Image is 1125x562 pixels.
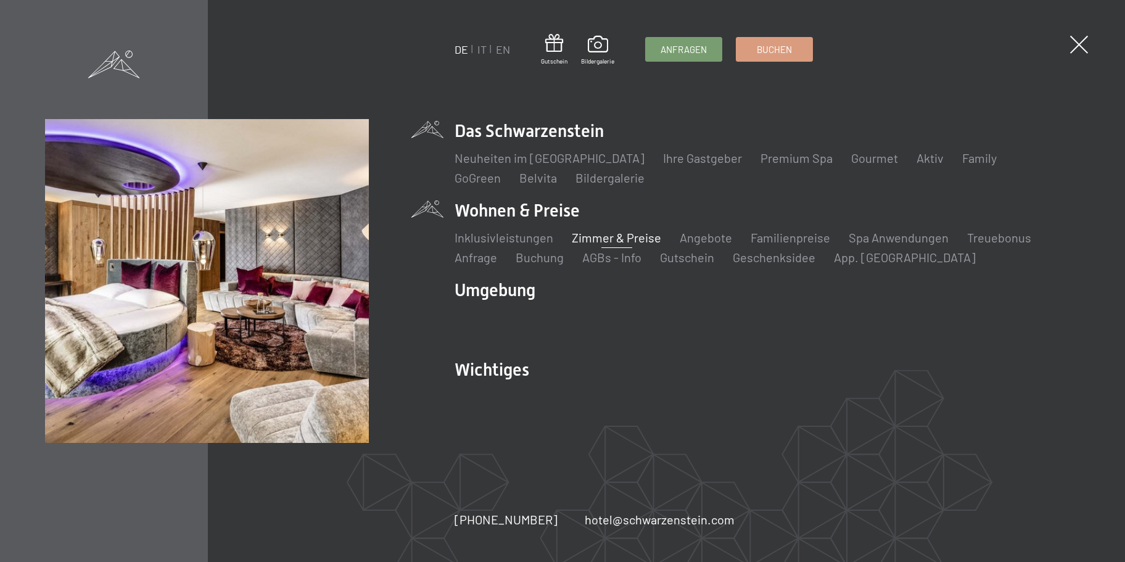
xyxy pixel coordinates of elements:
a: GoGreen [455,170,501,185]
a: Belvita [519,170,557,185]
a: Buchung [516,250,564,265]
span: Buchen [757,43,792,56]
a: hotel@schwarzenstein.com [585,511,735,528]
a: Premium Spa [760,151,833,165]
a: Inklusivleistungen [455,230,553,245]
a: IT [477,43,487,56]
a: Buchen [736,38,812,61]
a: DE [455,43,468,56]
a: Neuheiten im [GEOGRAPHIC_DATA] [455,151,645,165]
span: Bildergalerie [581,57,614,65]
a: Angebote [680,230,732,245]
a: Spa Anwendungen [849,230,949,245]
span: Anfragen [661,43,707,56]
a: Bildergalerie [575,170,645,185]
a: Gutschein [660,250,714,265]
span: Gutschein [541,57,567,65]
a: Bildergalerie [581,36,614,65]
a: Ihre Gastgeber [663,151,742,165]
a: Treuebonus [967,230,1031,245]
a: Anfrage [455,250,497,265]
a: EN [496,43,510,56]
a: Gourmet [851,151,898,165]
a: Anfragen [646,38,722,61]
a: [PHONE_NUMBER] [455,511,558,528]
a: Familienpreise [751,230,830,245]
a: Gutschein [541,34,567,65]
a: App. [GEOGRAPHIC_DATA] [834,250,976,265]
a: Family [962,151,997,165]
a: Geschenksidee [733,250,815,265]
span: [PHONE_NUMBER] [455,512,558,527]
a: AGBs - Info [582,250,641,265]
a: Aktiv [917,151,944,165]
a: Zimmer & Preise [572,230,661,245]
